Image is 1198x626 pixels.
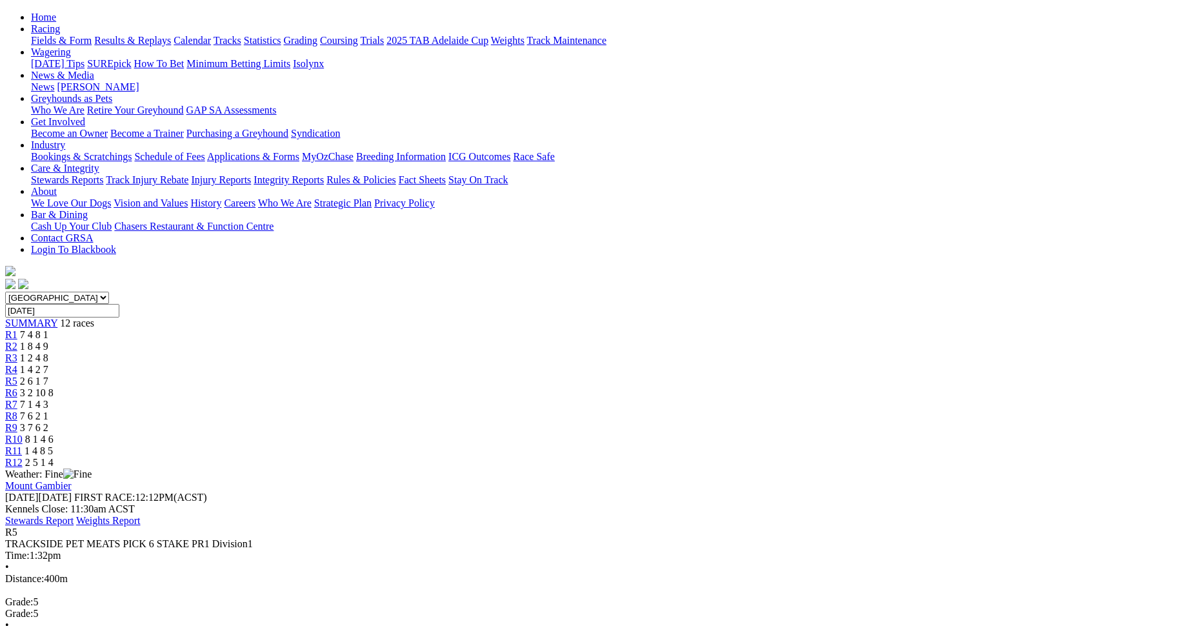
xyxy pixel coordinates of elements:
a: R8 [5,410,17,421]
a: Fields & Form [31,35,92,46]
span: • [5,561,9,572]
span: 7 1 4 3 [20,399,48,410]
a: Applications & Forms [207,151,299,162]
a: R1 [5,329,17,340]
span: 2 6 1 7 [20,376,48,387]
a: Stewards Reports [31,174,103,185]
a: About [31,186,57,197]
span: 8 1 4 6 [25,434,54,445]
a: Weights [491,35,524,46]
a: Get Involved [31,116,85,127]
a: Results & Replays [94,35,171,46]
span: 2 5 1 4 [25,457,54,468]
a: MyOzChase [302,151,354,162]
a: R6 [5,387,17,398]
a: History [190,197,221,208]
a: Bar & Dining [31,209,88,220]
div: Care & Integrity [31,174,1193,186]
img: facebook.svg [5,279,15,289]
a: Racing [31,23,60,34]
a: Become an Owner [31,128,108,139]
a: [DATE] Tips [31,58,85,69]
a: Weights Report [76,515,141,526]
a: Login To Blackbook [31,244,116,255]
div: About [31,197,1193,209]
span: R2 [5,341,17,352]
a: Race Safe [513,151,554,162]
a: Minimum Betting Limits [186,58,290,69]
a: GAP SA Assessments [186,105,277,116]
a: News & Media [31,70,94,81]
a: [PERSON_NAME] [57,81,139,92]
img: Fine [63,469,92,480]
a: R7 [5,399,17,410]
a: Privacy Policy [374,197,435,208]
span: 7 6 2 1 [20,410,48,421]
a: R11 [5,445,22,456]
a: Wagering [31,46,71,57]
a: Coursing [320,35,358,46]
a: Stewards Report [5,515,74,526]
div: Kennels Close: 11:30am ACST [5,503,1193,515]
input: Select date [5,304,119,318]
span: Weather: Fine [5,469,92,480]
a: We Love Our Dogs [31,197,111,208]
a: Who We Are [258,197,312,208]
div: TRACKSIDE PET MEATS PICK 6 STAKE PR1 Division1 [5,538,1193,550]
a: Fact Sheets [399,174,446,185]
a: Contact GRSA [31,232,93,243]
a: Vision and Values [114,197,188,208]
div: 400m [5,573,1193,585]
a: Who We Are [31,105,85,116]
span: 3 2 10 8 [20,387,54,398]
a: Careers [224,197,255,208]
div: 1:32pm [5,550,1193,561]
a: Syndication [291,128,340,139]
a: Home [31,12,56,23]
a: R10 [5,434,23,445]
a: R9 [5,422,17,433]
a: Strategic Plan [314,197,372,208]
a: How To Bet [134,58,185,69]
a: 2025 TAB Adelaide Cup [386,35,488,46]
span: 3 7 6 2 [20,422,48,433]
span: 12 races [60,318,94,328]
a: Chasers Restaurant & Function Centre [114,221,274,232]
a: R4 [5,364,17,375]
span: 1 4 8 5 [25,445,53,456]
span: R5 [5,527,17,538]
span: 1 2 4 8 [20,352,48,363]
span: Grade: [5,608,34,619]
span: Grade: [5,596,34,607]
div: 5 [5,608,1193,620]
a: Grading [284,35,317,46]
span: Distance: [5,573,44,584]
a: Bookings & Scratchings [31,151,132,162]
a: Industry [31,139,65,150]
a: Stay On Track [448,174,508,185]
a: SUMMARY [5,318,57,328]
div: Wagering [31,58,1193,70]
a: Breeding Information [356,151,446,162]
a: Schedule of Fees [134,151,205,162]
a: Track Maintenance [527,35,606,46]
a: News [31,81,54,92]
div: Industry [31,151,1193,163]
div: Bar & Dining [31,221,1193,232]
span: R12 [5,457,23,468]
span: [DATE] [5,492,39,503]
a: Calendar [174,35,211,46]
a: Statistics [244,35,281,46]
div: 5 [5,596,1193,608]
div: Get Involved [31,128,1193,139]
a: Retire Your Greyhound [87,105,184,116]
